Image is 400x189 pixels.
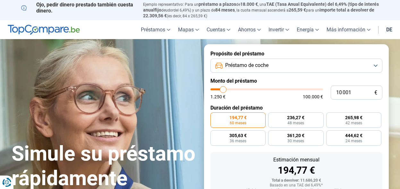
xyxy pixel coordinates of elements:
[210,51,264,57] font: Propósito del préstamo
[345,133,362,138] font: 444,62 €
[143,2,379,12] font: TAE (Tasa Anual Equivalente) del 6,49% (tipo de interés anual
[293,20,323,39] a: Energía
[236,2,240,7] font: de
[167,14,207,18] font: (es decir, 84 x 265,59 €)
[210,94,226,99] font: 1.250 €
[235,8,289,12] font: , la cuota mensual ascenderá a
[270,183,323,187] font: Basado en una TAE del 6,49%*
[161,8,174,12] font: deudor
[278,165,315,176] font: 194,77 €
[323,20,374,39] a: Más información
[345,121,362,125] font: 42 meses
[8,25,80,35] img: Comparar mejor
[297,27,314,33] font: Energía
[178,27,194,33] font: Mapas
[240,2,258,7] font: 18.000 €
[225,62,268,68] font: Préstamo de coche
[36,2,133,14] font: Ojo, pedir dinero prestado también cuesta dinero.
[174,20,203,39] a: Mapas
[199,2,236,7] font: préstamo a plazos
[265,20,293,39] a: Invertir
[345,115,362,120] font: 265,98 €
[155,7,161,12] font: fijo
[210,78,257,84] font: Monto del préstamo
[215,7,235,12] font: 84 meses
[230,139,246,143] font: 36 meses
[273,157,319,163] font: Estimación mensual
[137,20,174,39] a: Préstamos
[374,89,377,96] font: €
[327,27,365,33] font: Más información
[230,121,246,125] font: 60 meses
[303,94,323,99] font: 100.000 €
[287,115,304,120] font: 236,27 €
[382,20,396,39] a: de
[141,27,165,33] font: Préstamos
[345,139,362,143] font: 24 meses
[258,2,266,7] font: , una
[229,115,247,120] font: 194,77 €
[229,133,247,138] font: 305,63 €
[306,8,319,12] font: para un
[203,20,234,39] a: Cuentas
[238,27,256,33] font: Ahorros
[210,59,382,73] button: Préstamo de coche
[289,7,306,12] font: 265,59 €
[143,7,374,18] font: importe total a devolver de 22.309,56 €
[287,121,304,125] font: 48 meses
[268,27,284,33] font: Invertir
[234,20,265,39] a: Ahorros
[386,27,392,33] font: de
[143,2,199,7] font: Ejemplo representativo: Para un
[207,27,225,33] font: Cuentas
[174,8,215,12] font: del 6,49%) y un plazo de
[210,105,263,111] font: Duración del préstamo
[287,139,304,143] font: 30 meses
[287,133,304,138] font: 361,20 €
[272,178,321,183] font: Total a devolver: 11.686,20 €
